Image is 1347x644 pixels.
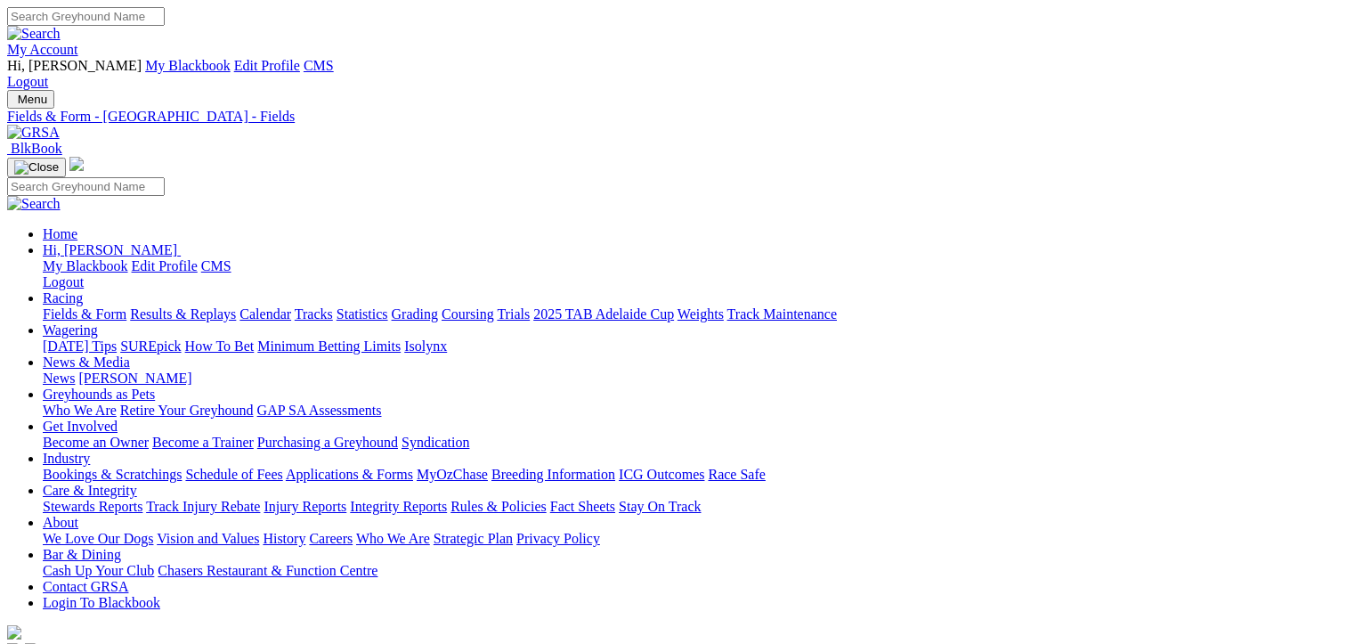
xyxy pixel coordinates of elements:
[201,258,231,273] a: CMS
[120,403,254,418] a: Retire Your Greyhound
[678,306,724,322] a: Weights
[120,338,181,354] a: SUREpick
[434,531,513,546] a: Strategic Plan
[43,435,1340,451] div: Get Involved
[43,306,1340,322] div: Racing
[43,258,1340,290] div: Hi, [PERSON_NAME]
[43,419,118,434] a: Get Involved
[350,499,447,514] a: Integrity Reports
[516,531,600,546] a: Privacy Policy
[43,595,160,610] a: Login To Blackbook
[185,338,255,354] a: How To Bet
[309,531,353,546] a: Careers
[442,306,494,322] a: Coursing
[18,93,47,106] span: Menu
[7,109,1340,125] a: Fields & Form - [GEOGRAPHIC_DATA] - Fields
[43,483,137,498] a: Care & Integrity
[295,306,333,322] a: Tracks
[356,531,430,546] a: Who We Are
[43,338,1340,355] div: Wagering
[43,531,153,546] a: We Love Our Dogs
[43,499,142,514] a: Stewards Reports
[404,338,447,354] a: Isolynx
[619,467,704,482] a: ICG Outcomes
[146,499,260,514] a: Track Injury Rebate
[43,290,83,306] a: Racing
[491,467,615,482] a: Breeding Information
[43,242,177,257] span: Hi, [PERSON_NAME]
[7,42,78,57] a: My Account
[417,467,488,482] a: MyOzChase
[7,90,54,109] button: Toggle navigation
[130,306,236,322] a: Results & Replays
[43,467,1340,483] div: Industry
[619,499,701,514] a: Stay On Track
[7,125,60,141] img: GRSA
[304,58,334,73] a: CMS
[533,306,674,322] a: 2025 TAB Adelaide Cup
[43,242,181,257] a: Hi, [PERSON_NAME]
[7,58,1340,90] div: My Account
[43,547,121,562] a: Bar & Dining
[152,435,254,450] a: Become a Trainer
[43,338,117,354] a: [DATE] Tips
[132,258,198,273] a: Edit Profile
[7,74,48,89] a: Logout
[11,141,62,156] span: BlkBook
[145,58,231,73] a: My Blackbook
[43,403,1340,419] div: Greyhounds as Pets
[7,196,61,212] img: Search
[7,625,21,640] img: logo-grsa-white.png
[69,157,84,171] img: logo-grsa-white.png
[43,355,130,370] a: News & Media
[497,306,530,322] a: Trials
[78,371,191,386] a: [PERSON_NAME]
[43,371,1340,387] div: News & Media
[43,387,155,402] a: Greyhounds as Pets
[158,563,377,578] a: Chasers Restaurant & Function Centre
[263,531,305,546] a: History
[392,306,438,322] a: Grading
[257,338,401,354] a: Minimum Betting Limits
[43,467,182,482] a: Bookings & Scratchings
[43,531,1340,547] div: About
[43,258,128,273] a: My Blackbook
[257,403,382,418] a: GAP SA Assessments
[7,141,62,156] a: BlkBook
[43,435,149,450] a: Become an Owner
[43,563,154,578] a: Cash Up Your Club
[185,467,282,482] a: Schedule of Fees
[7,26,61,42] img: Search
[234,58,300,73] a: Edit Profile
[337,306,388,322] a: Statistics
[402,435,469,450] a: Syndication
[43,226,77,241] a: Home
[7,58,142,73] span: Hi, [PERSON_NAME]
[157,531,259,546] a: Vision and Values
[7,158,66,177] button: Toggle navigation
[43,563,1340,579] div: Bar & Dining
[257,435,398,450] a: Purchasing a Greyhound
[708,467,765,482] a: Race Safe
[43,322,98,338] a: Wagering
[43,403,117,418] a: Who We Are
[43,579,128,594] a: Contact GRSA
[727,306,837,322] a: Track Maintenance
[43,451,90,466] a: Industry
[286,467,413,482] a: Applications & Forms
[43,371,75,386] a: News
[43,499,1340,515] div: Care & Integrity
[450,499,547,514] a: Rules & Policies
[239,306,291,322] a: Calendar
[43,306,126,322] a: Fields & Form
[264,499,346,514] a: Injury Reports
[550,499,615,514] a: Fact Sheets
[14,160,59,175] img: Close
[43,274,84,289] a: Logout
[7,7,165,26] input: Search
[7,177,165,196] input: Search
[43,515,78,530] a: About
